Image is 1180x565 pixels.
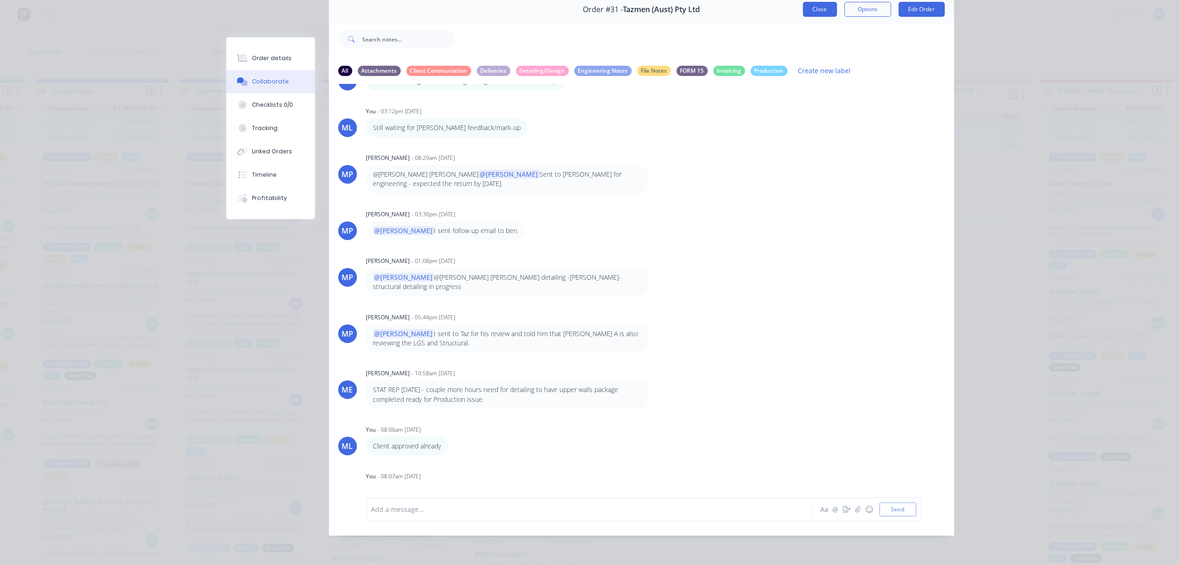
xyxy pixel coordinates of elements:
div: FORM 15 [677,66,708,76]
span: @[PERSON_NAME] [373,226,434,235]
button: Collaborate [226,70,315,93]
button: Options [845,2,891,17]
div: - 01:08pm [DATE] [412,257,456,265]
div: Engineering Notes [574,66,632,76]
div: Client Communiation [406,66,471,76]
div: [PERSON_NAME] [366,313,410,322]
div: Detailing/Design [516,66,569,76]
button: Order details [226,47,315,70]
div: ML [342,122,353,133]
button: Timeline [226,163,315,186]
span: @[PERSON_NAME] [373,329,434,338]
span: @[PERSON_NAME] [479,170,540,179]
div: - 08:07am [DATE] [378,472,421,481]
button: @ [830,504,841,515]
p: @[PERSON_NAME] [PERSON_NAME] detailing -[PERSON_NAME]-structural detailing in progress [373,273,641,292]
button: Linked Orders [226,140,315,163]
div: [PERSON_NAME] [366,257,410,265]
div: Profitability [252,194,287,202]
div: Invoicing [713,66,745,76]
button: Send [880,503,916,517]
div: MP [342,272,353,283]
p: Still waiting for [PERSON_NAME] feedback/mark-up [373,123,521,132]
div: Timeline [252,171,277,179]
div: [PERSON_NAME] [366,369,410,378]
div: Production [751,66,788,76]
button: ☺ [864,504,875,515]
button: Aa [819,504,830,515]
div: Deliveries [477,66,510,76]
div: You [366,107,376,116]
div: All [338,66,352,76]
div: ME [342,384,353,395]
p: I sent follow up email to ben. [373,226,519,235]
div: Linked Orders [252,147,292,156]
div: MP [342,225,353,236]
div: You [366,426,376,434]
div: [PERSON_NAME] [366,154,410,162]
button: Profitability [226,186,315,210]
p: @[PERSON_NAME] [PERSON_NAME] Sent to [PERSON_NAME] for engineering - expected the return by [DATE]. [373,170,641,189]
p: Client approved already [373,441,441,451]
button: Close [803,2,837,17]
input: Search notes... [363,30,455,48]
div: Attachments [358,66,401,76]
span: @[PERSON_NAME] [373,273,434,282]
div: File Notes [637,66,671,76]
div: - 10:58am [DATE] [412,369,455,378]
div: MP [342,169,353,180]
button: Tracking [226,117,315,140]
button: Edit Order [899,2,945,17]
div: ML [342,441,353,452]
div: Checklists 0/0 [252,101,293,109]
div: - 08:29am [DATE] [412,154,455,162]
p: I sent to Taz for his review and told him that [PERSON_NAME] A is also reviewing the LGS and Stru... [373,329,641,348]
div: - 05:44pm [DATE] [412,313,456,322]
div: Order details [252,54,292,62]
span: Order #31 - [583,5,623,14]
div: Tracking [252,124,278,132]
div: [PERSON_NAME] [366,210,410,219]
div: MP [342,328,353,339]
div: You [366,472,376,481]
div: - 03:12pm [DATE] [378,107,422,116]
div: - 03:30pm [DATE] [412,210,456,219]
div: Collaborate [252,77,289,86]
p: STAT REP [DATE] - couple more hours need for detailing to have upper walls package completed read... [373,385,641,404]
div: - 08:06am [DATE] [378,426,421,434]
button: Checklists 0/0 [226,93,315,117]
span: Tazmen (Aust) Pty Ltd [623,5,700,14]
button: Create new label [793,64,856,77]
